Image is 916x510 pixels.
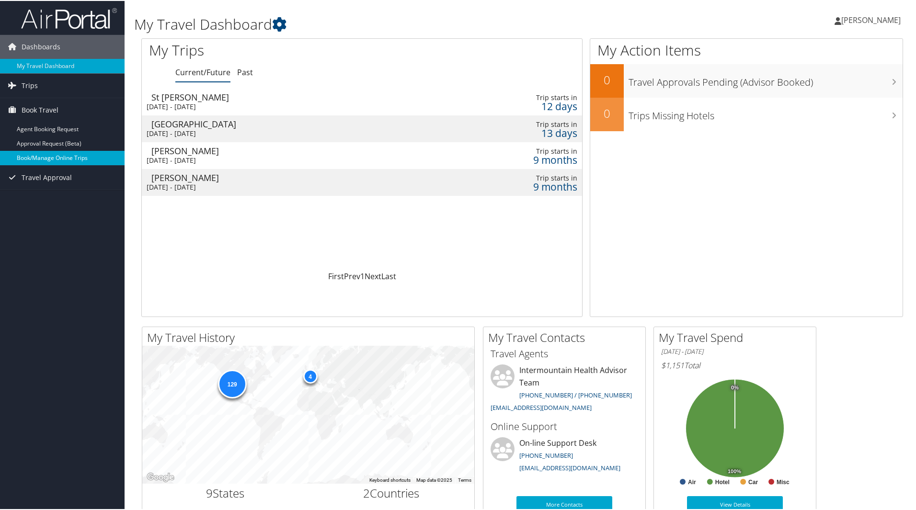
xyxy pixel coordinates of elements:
h1: My Travel Dashboard [134,13,652,34]
a: Open this area in Google Maps (opens a new window) [145,470,176,483]
h1: My Action Items [590,39,903,59]
span: [PERSON_NAME] [841,14,901,24]
span: 9 [206,484,213,500]
span: Trips [22,73,38,97]
a: [PHONE_NUMBER] / [PHONE_NUMBER] [519,390,632,398]
div: [DATE] - [DATE] [147,128,413,137]
img: airportal-logo.png [21,6,117,29]
div: [PERSON_NAME] [151,146,418,154]
h3: Online Support [491,419,638,432]
tspan: 100% [728,468,741,474]
img: Google [145,470,176,483]
text: Hotel [715,478,730,485]
span: 2 [363,484,370,500]
span: Book Travel [22,97,58,121]
span: Map data ©2025 [416,476,452,482]
h2: States [149,484,301,500]
span: Travel Approval [22,165,72,189]
h3: Trips Missing Hotels [629,103,903,122]
div: [DATE] - [DATE] [147,155,413,164]
div: St [PERSON_NAME] [151,92,418,101]
h3: Travel Approvals Pending (Advisor Booked) [629,70,903,88]
div: 9 months [470,155,577,163]
a: [PERSON_NAME] [835,5,910,34]
h2: My Travel Contacts [488,329,645,345]
a: Last [381,270,396,281]
div: 129 [218,369,246,397]
a: [PHONE_NUMBER] [519,450,573,459]
a: Past [237,66,253,77]
h2: My Travel History [147,329,474,345]
a: Current/Future [175,66,230,77]
a: 1 [360,270,365,281]
text: Misc [777,478,790,485]
li: On-line Support Desk [486,436,643,476]
h6: Total [661,359,809,370]
h2: 0 [590,104,624,121]
div: Trip starts in [470,146,577,155]
li: Intermountain Health Advisor Team [486,363,643,415]
h2: 0 [590,71,624,87]
a: 0Trips Missing Hotels [590,97,903,130]
h2: Countries [316,484,468,500]
tspan: 0% [731,384,739,390]
div: [GEOGRAPHIC_DATA] [151,119,418,127]
div: [PERSON_NAME] [151,172,418,181]
text: Car [748,478,758,485]
div: 12 days [470,101,577,110]
a: [EMAIL_ADDRESS][DOMAIN_NAME] [491,402,592,411]
div: Trip starts in [470,119,577,128]
a: Terms (opens in new tab) [458,476,471,482]
a: First [328,270,344,281]
div: Trip starts in [470,92,577,101]
h3: Travel Agents [491,346,638,360]
div: [DATE] - [DATE] [147,102,413,110]
div: 9 months [470,181,577,190]
a: Next [365,270,381,281]
a: 0Travel Approvals Pending (Advisor Booked) [590,63,903,97]
text: Air [688,478,696,485]
div: [DATE] - [DATE] [147,182,413,191]
a: [EMAIL_ADDRESS][DOMAIN_NAME] [519,463,620,471]
div: 13 days [470,128,577,136]
h2: My Travel Spend [659,329,816,345]
h6: [DATE] - [DATE] [661,346,809,355]
span: $1,151 [661,359,684,370]
button: Keyboard shortcuts [369,476,411,483]
a: Prev [344,270,360,281]
span: Dashboards [22,34,60,58]
div: 4 [303,368,317,383]
h1: My Trips [149,39,391,59]
div: Trip starts in [470,173,577,181]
